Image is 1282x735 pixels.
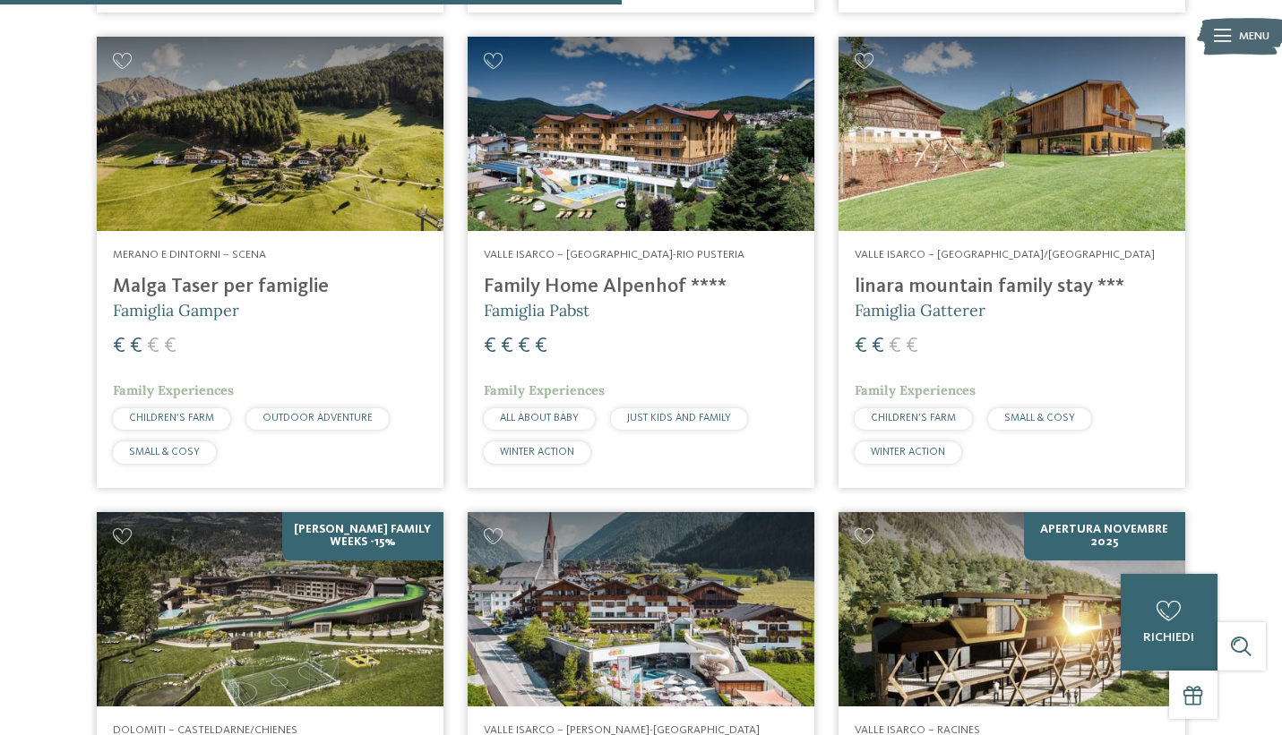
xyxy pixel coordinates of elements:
[113,336,125,357] span: €
[535,336,547,357] span: €
[855,336,867,357] span: €
[113,275,427,299] h4: Malga Taser per famiglie
[484,300,589,320] span: Famiglia Pabst
[500,447,574,457] span: WINTER ACTION
[627,413,731,423] span: JUST KIDS AND FAMILY
[839,37,1185,488] a: Cercate un hotel per famiglie? Qui troverete solo i migliori! Valle Isarco – [GEOGRAPHIC_DATA]/[G...
[97,37,443,232] img: Cercate un hotel per famiglie? Qui troverete solo i migliori!
[906,336,918,357] span: €
[113,300,239,320] span: Famiglia Gamper
[872,336,884,357] span: €
[468,37,814,488] a: Cercate un hotel per famiglie? Qui troverete solo i migliori! Valle Isarco – [GEOGRAPHIC_DATA]-Ri...
[855,275,1169,299] h4: linara mountain family stay ***
[500,413,579,423] span: ALL ABOUT BABY
[129,413,214,423] span: CHILDREN’S FARM
[1143,631,1194,644] span: richiedi
[518,336,530,357] span: €
[871,413,956,423] span: CHILDREN’S FARM
[129,447,200,457] span: SMALL & COSY
[839,512,1185,707] img: Cercate un hotel per famiglie? Qui troverete solo i migliori!
[484,249,744,261] span: Valle Isarco – [GEOGRAPHIC_DATA]-Rio Pusteria
[871,447,945,457] span: WINTER ACTION
[484,275,798,299] h4: Family Home Alpenhof ****
[855,249,1155,261] span: Valle Isarco – [GEOGRAPHIC_DATA]/[GEOGRAPHIC_DATA]
[113,382,234,398] span: Family Experiences
[468,37,814,232] img: Family Home Alpenhof ****
[1004,413,1075,423] span: SMALL & COSY
[839,37,1185,232] img: Cercate un hotel per famiglie? Qui troverete solo i migliori!
[113,249,266,261] span: Merano e dintorni – Scena
[889,336,901,357] span: €
[501,336,513,357] span: €
[855,300,985,320] span: Famiglia Gatterer
[262,413,373,423] span: OUTDOOR ADVENTURE
[130,336,142,357] span: €
[147,336,159,357] span: €
[1121,574,1217,671] a: richiedi
[855,382,976,398] span: Family Experiences
[97,37,443,488] a: Cercate un hotel per famiglie? Qui troverete solo i migliori! Merano e dintorni – Scena Malga Tas...
[97,512,443,707] img: Cercate un hotel per famiglie? Qui troverete solo i migliori!
[484,336,496,357] span: €
[468,512,814,707] img: Cercate un hotel per famiglie? Qui troverete solo i migliori!
[484,382,605,398] span: Family Experiences
[164,336,176,357] span: €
